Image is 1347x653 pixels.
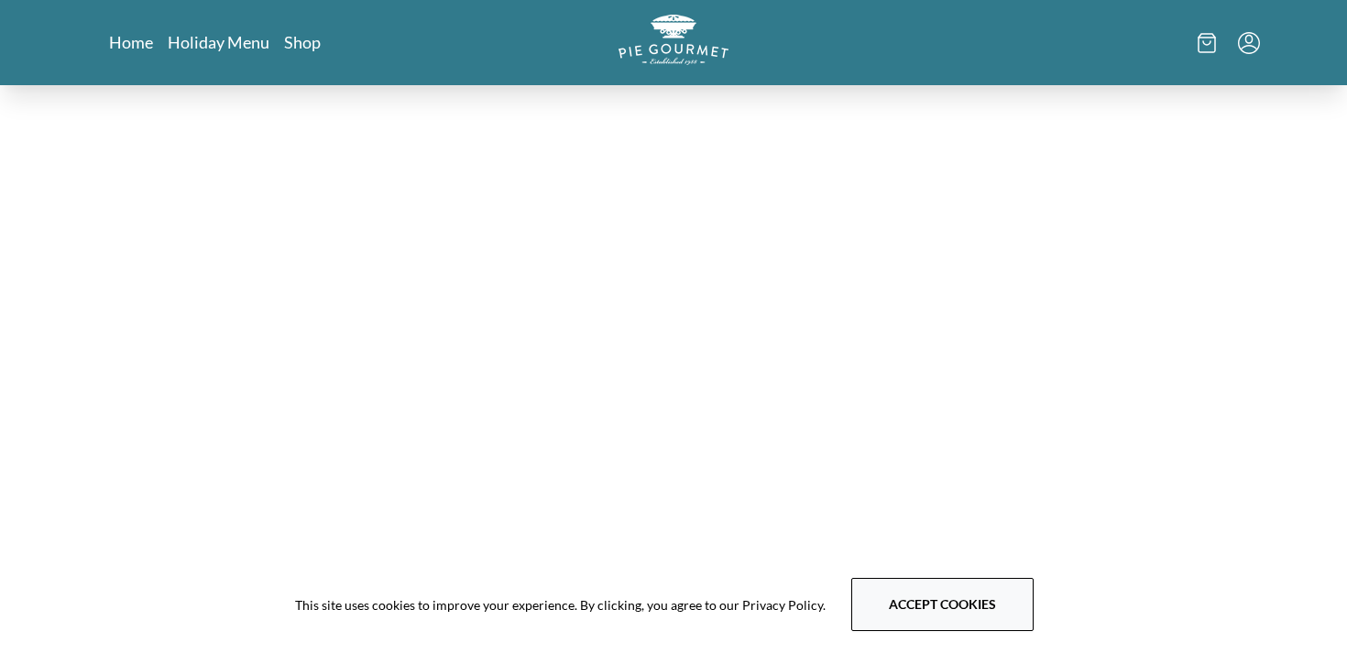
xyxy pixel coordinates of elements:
[109,31,153,53] a: Home
[619,15,728,71] a: Logo
[284,31,321,53] a: Shop
[1238,32,1260,54] button: Menu
[851,578,1034,631] button: Accept cookies
[168,31,269,53] a: Holiday Menu
[295,595,826,615] span: This site uses cookies to improve your experience. By clicking, you agree to our Privacy Policy.
[619,15,728,65] img: logo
